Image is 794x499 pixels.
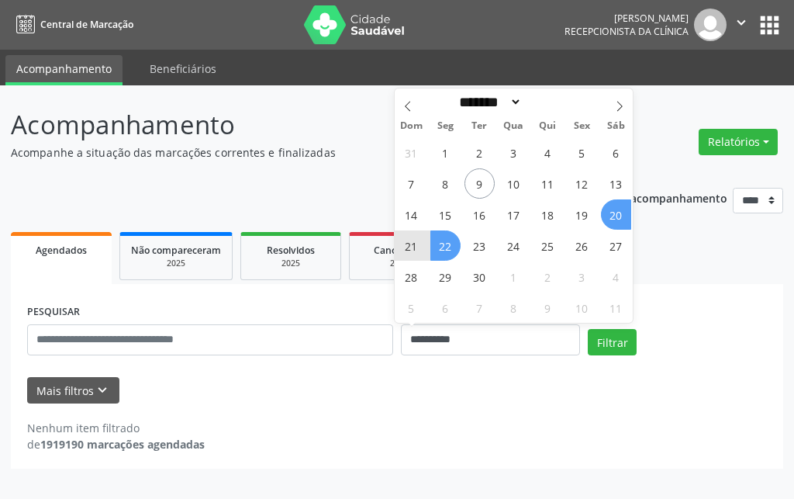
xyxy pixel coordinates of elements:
[11,106,551,144] p: Acompanhamento
[590,188,727,207] p: Ano de acompanhamento
[11,144,551,161] p: Acompanhe a situação das marcações correntes e finalizadas
[27,377,119,404] button: Mais filtroskeyboard_arrow_down
[601,137,631,168] span: Setembro 6, 2025
[756,12,783,39] button: apps
[499,168,529,199] span: Setembro 10, 2025
[396,137,426,168] span: Agosto 31, 2025
[131,258,221,269] div: 2025
[499,199,529,230] span: Setembro 17, 2025
[733,14,750,31] i: 
[430,262,461,292] span: Setembro 29, 2025
[396,230,426,261] span: Setembro 21, 2025
[567,199,597,230] span: Setembro 19, 2025
[522,94,573,110] input: Year
[567,230,597,261] span: Setembro 26, 2025
[396,293,426,323] span: Outubro 5, 2025
[564,121,599,131] span: Sex
[430,137,461,168] span: Setembro 1, 2025
[533,293,563,323] span: Outubro 9, 2025
[567,168,597,199] span: Setembro 12, 2025
[601,293,631,323] span: Outubro 11, 2025
[40,437,205,452] strong: 1919190 marcações agendadas
[267,244,315,257] span: Resolvidos
[694,9,727,41] img: img
[464,168,495,199] span: Setembro 9, 2025
[396,199,426,230] span: Setembro 14, 2025
[139,55,227,82] a: Beneficiários
[464,230,495,261] span: Setembro 23, 2025
[396,262,426,292] span: Setembro 28, 2025
[601,168,631,199] span: Setembro 13, 2025
[499,230,529,261] span: Setembro 24, 2025
[564,25,689,38] span: Recepcionista da clínica
[530,121,564,131] span: Qui
[533,230,563,261] span: Setembro 25, 2025
[454,94,523,110] select: Month
[27,300,80,324] label: PESQUISAR
[374,244,426,257] span: Cancelados
[36,244,87,257] span: Agendados
[430,293,461,323] span: Outubro 6, 2025
[599,121,633,131] span: Sáb
[462,121,496,131] span: Ter
[430,168,461,199] span: Setembro 8, 2025
[5,55,123,85] a: Acompanhamento
[40,18,133,31] span: Central de Marcação
[567,262,597,292] span: Outubro 3, 2025
[567,293,597,323] span: Outubro 10, 2025
[533,137,563,168] span: Setembro 4, 2025
[131,244,221,257] span: Não compareceram
[430,230,461,261] span: Setembro 22, 2025
[533,168,563,199] span: Setembro 11, 2025
[464,199,495,230] span: Setembro 16, 2025
[727,9,756,41] button: 
[601,199,631,230] span: Setembro 20, 2025
[601,262,631,292] span: Outubro 4, 2025
[27,436,205,452] div: de
[564,12,689,25] div: [PERSON_NAME]
[699,129,778,155] button: Relatórios
[499,293,529,323] span: Outubro 8, 2025
[396,168,426,199] span: Setembro 7, 2025
[499,137,529,168] span: Setembro 3, 2025
[588,329,637,355] button: Filtrar
[533,262,563,292] span: Outubro 2, 2025
[464,262,495,292] span: Setembro 30, 2025
[601,230,631,261] span: Setembro 27, 2025
[496,121,530,131] span: Qua
[11,12,133,37] a: Central de Marcação
[27,420,205,436] div: Nenhum item filtrado
[464,137,495,168] span: Setembro 2, 2025
[533,199,563,230] span: Setembro 18, 2025
[428,121,462,131] span: Seg
[430,199,461,230] span: Setembro 15, 2025
[252,258,330,269] div: 2025
[395,121,429,131] span: Dom
[567,137,597,168] span: Setembro 5, 2025
[361,258,438,269] div: 2025
[499,262,529,292] span: Outubro 1, 2025
[464,293,495,323] span: Outubro 7, 2025
[94,382,111,399] i: keyboard_arrow_down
